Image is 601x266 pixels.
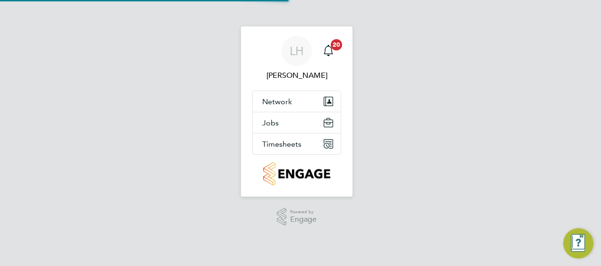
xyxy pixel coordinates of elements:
a: LH[PERSON_NAME] [252,36,341,81]
a: 20 [319,36,338,66]
span: LH [290,45,304,57]
button: Network [253,91,341,112]
span: Engage [290,216,317,224]
button: Jobs [253,112,341,133]
img: countryside-properties-logo-retina.png [263,162,330,185]
a: Powered byEngage [277,208,317,226]
span: Jobs [262,118,279,127]
nav: Main navigation [241,26,352,197]
span: Luke Hewitt [252,70,341,81]
span: Network [262,97,292,106]
span: 20 [331,39,342,50]
span: Powered by [290,208,317,216]
button: Timesheets [253,133,341,154]
button: Engage Resource Center [563,228,593,258]
span: Timesheets [262,140,301,149]
a: Go to home page [252,162,341,185]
